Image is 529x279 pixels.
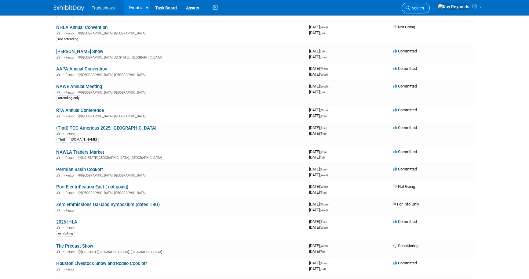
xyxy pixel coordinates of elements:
img: In-Person Event [57,91,60,94]
span: - [327,219,328,224]
span: Committed [393,167,417,171]
span: [DATE] [309,190,327,195]
span: - [327,125,328,130]
span: Committed [393,108,417,112]
span: (Wed) [320,209,328,212]
img: In-Person Event [57,55,60,59]
div: [DOMAIN_NAME] [69,137,99,142]
img: In-Person Event [57,191,60,194]
span: (Fri) [320,250,325,253]
img: In-Person Event [57,209,60,212]
span: [DATE] [309,113,327,118]
span: (Mon) [320,109,328,112]
img: In-Person Event [57,31,60,34]
span: Committed [393,149,417,154]
span: [DATE] [309,90,325,94]
a: The Precast Show [56,243,93,249]
div: [GEOGRAPHIC_DATA], [GEOGRAPHIC_DATA] [56,30,304,35]
span: In-Person [62,91,77,95]
span: [DATE] [309,208,328,212]
span: [DATE] [309,108,330,112]
span: In-Person [62,156,77,160]
span: (Tue) [320,126,327,130]
span: Considering [393,243,418,248]
span: [DATE] [309,66,330,71]
span: (Thu) [320,262,327,265]
span: Committed [393,84,417,88]
span: [DATE] [309,249,325,254]
span: [DATE] [309,219,328,224]
img: Kay Reynolds [438,3,469,10]
span: In-Person [62,226,77,230]
span: - [326,49,327,53]
span: (Tue) [320,220,327,224]
span: In-Person [62,173,77,177]
span: [DATE] [309,202,330,206]
span: [DATE] [309,261,328,265]
a: Search [402,3,430,13]
span: For Info Only [393,202,419,206]
span: [DATE] [309,149,328,154]
span: Search [410,6,424,10]
div: [US_STATE][GEOGRAPHIC_DATA], [GEOGRAPHIC_DATA] [56,155,304,160]
span: [DATE] [309,184,330,189]
a: RTA Annual Conference [56,108,104,113]
img: ExhibitDay [54,5,84,11]
span: [DATE] [309,72,328,77]
span: Not Going [393,184,415,189]
span: Tradeshows [92,5,115,10]
span: [DATE] [309,25,330,29]
span: [DATE] [309,125,328,130]
span: (Thu) [320,114,327,118]
div: [US_STATE][GEOGRAPHIC_DATA], [GEOGRAPHIC_DATA] [56,249,304,254]
span: In-Person [62,114,77,118]
span: (Wed) [320,73,328,76]
div: [GEOGRAPHIC_DATA], [GEOGRAPHIC_DATA] [56,90,304,95]
span: - [327,149,328,154]
img: In-Person Event [57,267,60,270]
a: [PERSON_NAME] Show [56,49,103,54]
span: [DATE] [309,131,327,136]
a: NAWLA Traders Market [56,149,104,155]
img: In-Person Event [57,250,60,253]
span: (Fri) [320,156,325,159]
span: [DATE] [309,243,330,248]
img: In-Person Event [57,132,60,135]
span: [DATE] [309,55,327,59]
span: (Wed) [320,185,328,188]
span: (Fri) [320,50,325,53]
span: [DATE] [309,173,328,177]
span: Committed [393,66,417,71]
span: (Fri) [320,91,325,94]
span: (Wed) [320,173,328,177]
span: [DATE] [309,167,328,171]
span: (Wed) [320,226,328,229]
a: NAWE Annual Meeting [56,84,102,89]
span: In-Person [62,209,77,213]
span: In-Person [62,73,77,77]
a: NHLA Annual Convention [56,25,108,30]
span: [DATE] [309,155,325,159]
span: [DATE] [309,84,330,88]
span: In-Person [62,267,77,271]
div: [GEOGRAPHIC_DATA], [GEOGRAPHIC_DATA] [56,72,304,77]
a: Zero Emmissions Oakland Symposium (dates TBD) [56,202,160,207]
img: In-Person Event [57,73,60,76]
span: (Wed) [320,244,328,248]
span: (Wed) [320,85,328,88]
span: (Tue) [320,168,327,171]
span: (Thu) [320,191,327,194]
span: In-Person [62,31,77,35]
img: In-Person Event [57,114,60,117]
div: [GEOGRAPHIC_DATA], [GEOGRAPHIC_DATA] [56,173,304,177]
div: TIntl [56,137,67,142]
div: attending only [56,95,81,101]
span: In-Person [62,132,77,136]
a: 2026 IHLA [56,219,77,225]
